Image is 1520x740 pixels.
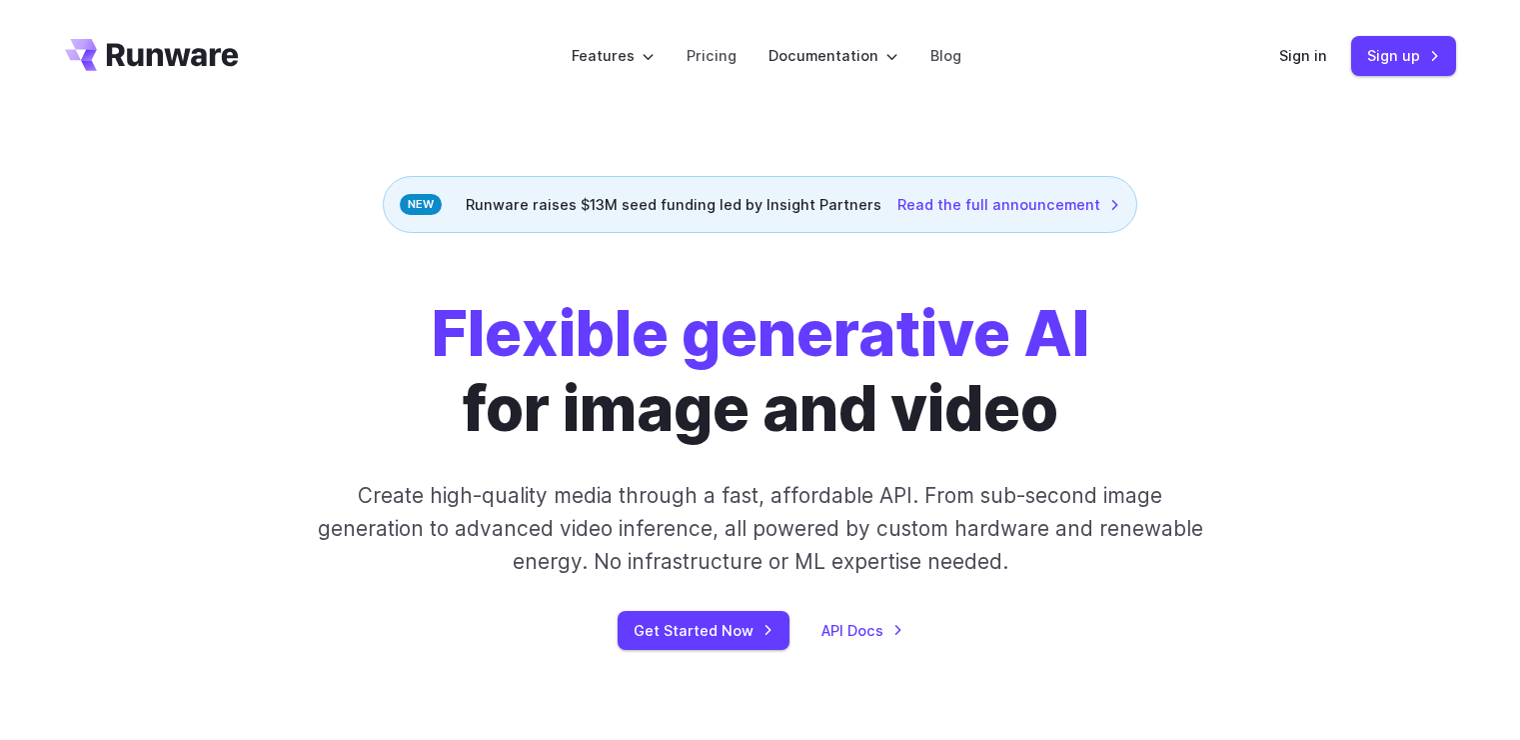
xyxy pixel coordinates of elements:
a: Go to / [65,39,239,71]
a: Sign up [1351,36,1456,75]
a: Read the full announcement [897,193,1120,216]
a: Get Started Now [618,611,789,650]
label: Features [572,44,655,67]
a: Sign in [1279,44,1327,67]
div: Runware raises $13M seed funding led by Insight Partners [383,176,1137,233]
h1: for image and video [432,297,1089,447]
label: Documentation [768,44,898,67]
strong: Flexible generative AI [432,296,1089,371]
a: API Docs [821,619,903,642]
a: Pricing [687,44,737,67]
a: Blog [930,44,961,67]
p: Create high-quality media through a fast, affordable API. From sub-second image generation to adv... [315,479,1205,579]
